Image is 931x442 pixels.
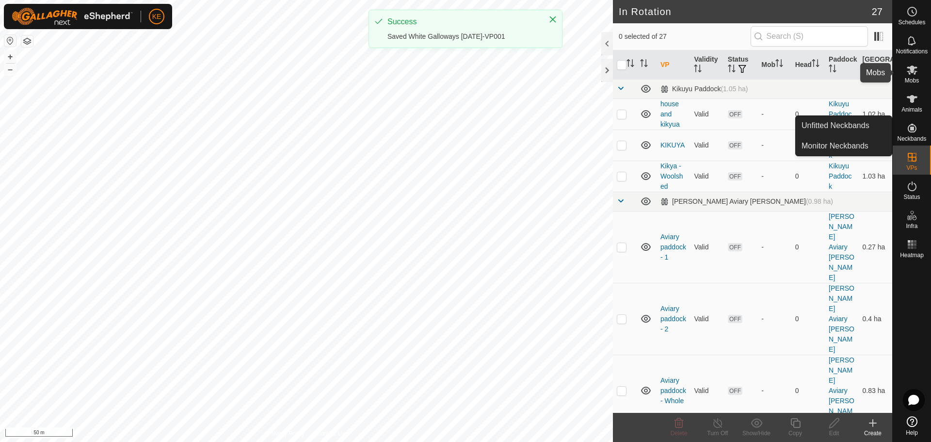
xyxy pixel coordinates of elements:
button: Reset Map [4,35,16,47]
td: Valid [690,130,723,161]
input: Search (S) [751,26,868,47]
p-sorticon: Activate to sort [640,61,648,68]
th: Head [791,50,825,80]
th: VP [657,50,690,80]
a: [PERSON_NAME] Aviary [PERSON_NAME] [829,213,854,281]
span: Notifications [896,49,928,54]
td: Valid [690,161,723,192]
a: Aviary paddock - 2 [660,305,686,333]
a: Privacy Policy [268,429,305,438]
span: OFF [728,172,742,180]
td: 1.03 ha [859,161,892,192]
p-sorticon: Activate to sort [728,66,736,74]
p-sorticon: Activate to sort [878,66,885,74]
a: Kikuyu Paddock [829,131,851,159]
a: Contact Us [316,429,345,438]
td: 0 [791,355,825,426]
a: KIKUYA [660,141,685,149]
span: OFF [728,243,742,251]
span: Mobs [905,78,919,83]
div: - [761,140,787,150]
td: Valid [690,355,723,426]
td: 0 [791,283,825,355]
th: Status [724,50,757,80]
button: – [4,64,16,75]
a: Aviary paddock - Whole [660,377,686,405]
div: Edit [815,429,853,438]
div: Show/Hide [737,429,776,438]
a: Kikuyu Paddock [829,100,851,128]
span: Schedules [898,19,925,25]
div: Turn Off [698,429,737,438]
span: Animals [901,107,922,113]
p-sorticon: Activate to sort [775,61,783,68]
div: - [761,109,787,119]
p-sorticon: Activate to sort [626,61,634,68]
span: Status [903,194,920,200]
th: [GEOGRAPHIC_DATA] Area [859,50,892,80]
td: 0 [791,130,825,161]
span: OFF [728,141,742,149]
span: OFF [728,315,742,323]
td: 0.4 ha [859,283,892,355]
div: - [761,242,787,252]
td: 0 [791,98,825,130]
a: Monitor Neckbands [796,136,892,156]
span: OFF [728,387,742,395]
button: + [4,51,16,63]
div: [PERSON_NAME] Aviary [PERSON_NAME] [660,197,833,206]
a: Kikuyu Paddock [829,162,851,190]
td: Valid [690,211,723,283]
td: 0 [791,211,825,283]
span: Delete [671,430,688,437]
div: Copy [776,429,815,438]
td: Valid [690,98,723,130]
span: (1.05 ha) [721,85,748,93]
th: Mob [757,50,791,80]
td: 0.83 ha [859,355,892,426]
a: Help [893,412,931,440]
td: 0 [791,161,825,192]
button: Map Layers [21,35,33,47]
div: - [761,386,787,396]
button: Close [546,13,560,26]
a: [PERSON_NAME] Aviary [PERSON_NAME] [829,284,854,353]
td: 0.27 ha [859,211,892,283]
p-sorticon: Activate to sort [829,66,836,74]
span: Monitor Neckbands [802,140,868,152]
span: Help [906,430,918,436]
div: Success [387,16,539,28]
span: Infra [906,223,917,229]
span: 0 selected of 27 [619,32,751,42]
span: 27 [872,4,883,19]
div: - [761,171,787,181]
span: OFF [728,110,742,118]
a: Aviary paddock - 1 [660,233,686,261]
span: VPs [906,165,917,171]
span: Neckbands [897,136,926,142]
th: Paddock [825,50,858,80]
td: 1.02 ha [859,98,892,130]
a: Kikya - Woolshed [660,162,683,190]
a: house and kikyua [660,100,680,128]
th: Validity [690,50,723,80]
h2: In Rotation [619,6,872,17]
div: Kikuyu Paddock [660,85,748,93]
a: [PERSON_NAME] Aviary [PERSON_NAME] [829,356,854,425]
div: Saved White Galloways [DATE]-VP001 [387,32,539,42]
p-sorticon: Activate to sort [694,66,702,74]
div: - [761,314,787,324]
span: (0.98 ha) [806,197,833,205]
img: Gallagher Logo [12,8,133,25]
p-sorticon: Activate to sort [812,61,819,68]
span: Unfitted Neckbands [802,120,869,131]
span: Heatmap [900,252,924,258]
td: Valid [690,283,723,355]
div: Create [853,429,892,438]
a: Unfitted Neckbands [796,116,892,135]
span: KE [152,12,161,22]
